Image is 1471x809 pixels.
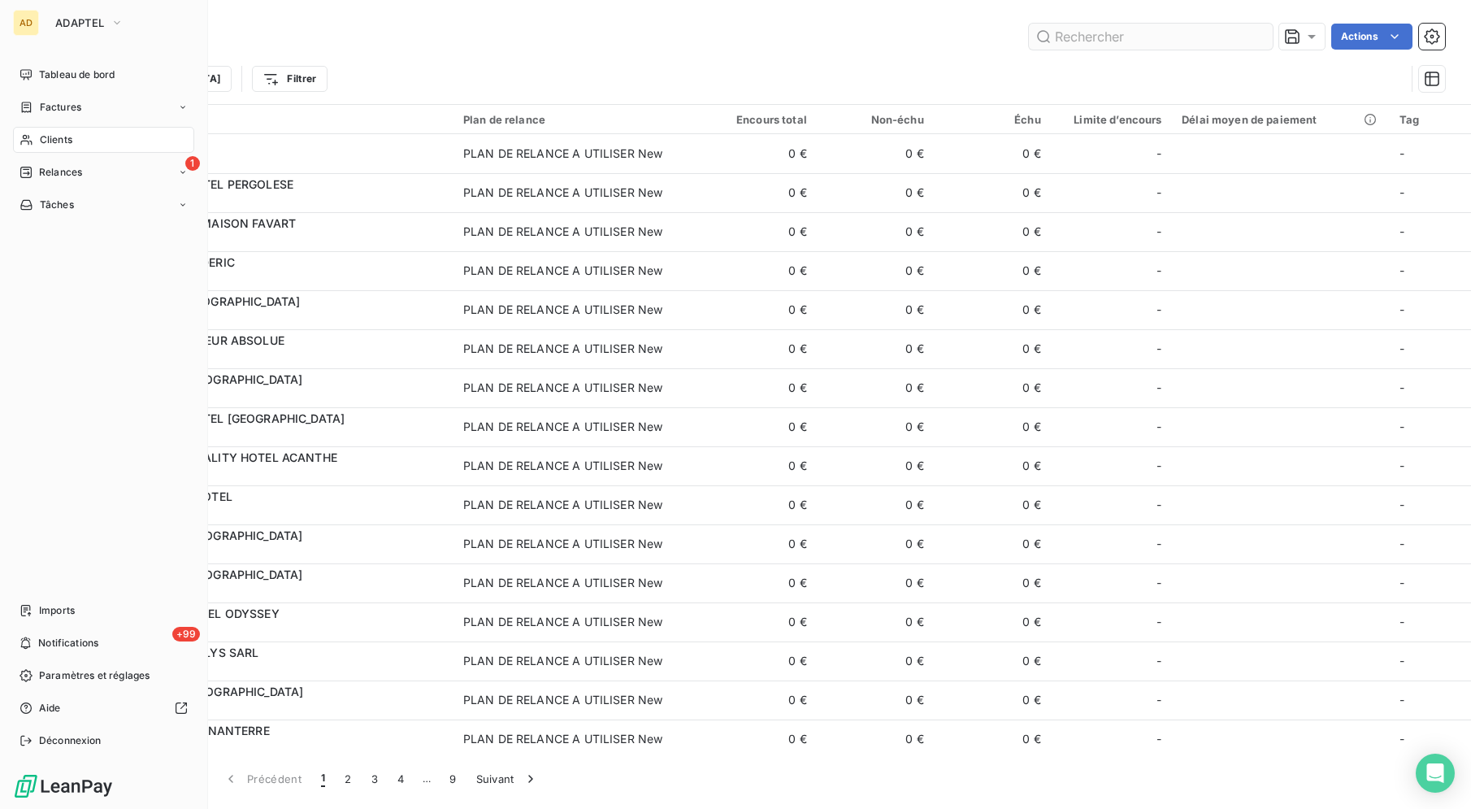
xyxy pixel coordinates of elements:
div: AD [13,10,39,36]
span: 411091500 [112,739,444,755]
button: 4 [388,762,414,796]
div: PLAN DE RELANCE A UTILISER New [463,419,663,435]
td: 0 € [934,173,1051,212]
button: Suivant [466,762,549,796]
span: - [1399,654,1404,668]
td: 0 € [934,446,1051,485]
span: Imports [39,603,75,618]
span: Aide [39,701,61,715]
span: - [1156,536,1161,552]
td: 0 € [700,407,817,446]
div: PLAN DE RELANCE A UTILISER New [463,692,663,708]
span: 411004600 [112,193,444,209]
span: Tableau de bord [39,67,115,82]
span: - [1156,263,1161,279]
div: PLAN DE RELANCE A UTILISER New [463,653,663,669]
div: Limite d’encours [1061,113,1162,126]
span: 411054600 [112,544,444,560]
span: - [1156,146,1161,162]
td: 0 € [700,602,817,642]
span: - [1399,615,1404,628]
div: PLAN DE RELANCE A UTILISER New [463,185,663,201]
div: PLAN DE RELANCE A UTILISER New [463,497,663,513]
div: PLAN DE RELANCE A UTILISER New [463,731,663,747]
td: 0 € [700,563,817,602]
td: 0 € [700,485,817,524]
td: 0 € [934,134,1051,173]
td: 0 € [700,681,817,720]
span: - [1399,381,1404,394]
span: - [1156,302,1161,318]
td: 0 € [817,329,934,368]
td: 0 € [934,407,1051,446]
button: Filtrer [252,66,327,92]
span: - [1399,341,1404,355]
div: PLAN DE RELANCE A UTILISER New [463,536,663,552]
td: 0 € [700,134,817,173]
div: PLAN DE RELANCE A UTILISER New [463,146,663,162]
td: 0 € [817,563,934,602]
td: 0 € [700,173,817,212]
span: - [1156,341,1161,357]
td: 0 € [817,602,934,642]
button: 9 [440,762,466,796]
span: 1 [321,771,325,787]
td: 0 € [817,251,934,290]
td: 0 € [700,329,817,368]
td: 0 € [934,524,1051,563]
td: 0 € [934,368,1051,407]
td: 0 € [934,720,1051,759]
span: 411014400 [112,271,444,287]
td: 0 € [934,485,1051,524]
span: - [1399,185,1404,199]
span: … [414,766,440,792]
span: 411063100 [112,622,444,638]
td: 0 € [817,524,934,563]
button: Actions [1331,24,1412,50]
span: - [1399,224,1404,238]
span: 411012500 [112,232,444,248]
span: - [1156,653,1161,669]
div: PLAN DE RELANCE A UTILISER New [463,341,663,357]
td: 0 € [934,212,1051,251]
td: 0 € [817,720,934,759]
div: Non-échu [827,113,924,126]
div: Plan de relance [463,113,690,126]
span: - [1399,459,1404,472]
span: 411027000 [112,388,444,404]
div: PLAN DE RELANCE A UTILISER New [463,575,663,591]
span: - [1156,692,1161,708]
td: 0 € [700,642,817,681]
span: Paramètres et réglages [39,668,150,683]
td: 0 € [700,446,817,485]
div: PLAN DE RELANCE A UTILISER New [463,614,663,630]
span: - [1156,575,1161,591]
td: 0 € [934,681,1051,720]
span: - [1156,224,1161,240]
span: - [1156,731,1161,747]
span: - [1399,693,1404,707]
span: - [1156,458,1161,474]
span: ADAPTEL [55,16,104,29]
span: - [1399,732,1404,746]
td: 0 € [817,173,934,212]
span: 411270000 [112,154,444,170]
span: 411086200 [112,700,444,716]
span: Notifications [38,636,98,650]
input: Rechercher [1029,24,1273,50]
td: 0 € [817,642,934,681]
span: - [1399,537,1404,550]
span: Déconnexion [39,733,102,748]
button: 3 [362,762,388,796]
td: 0 € [934,290,1051,329]
span: 411033000 [112,466,444,482]
button: Précédent [213,762,311,796]
td: 0 € [700,212,817,251]
span: +99 [172,627,200,642]
img: Logo LeanPay [13,773,114,799]
td: 0 € [700,290,817,329]
td: 0 € [817,681,934,720]
span: 411033000 - QUALITY HOTEL ACANTHE [112,450,337,464]
span: 1 [185,156,200,171]
span: - [1399,576,1404,589]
